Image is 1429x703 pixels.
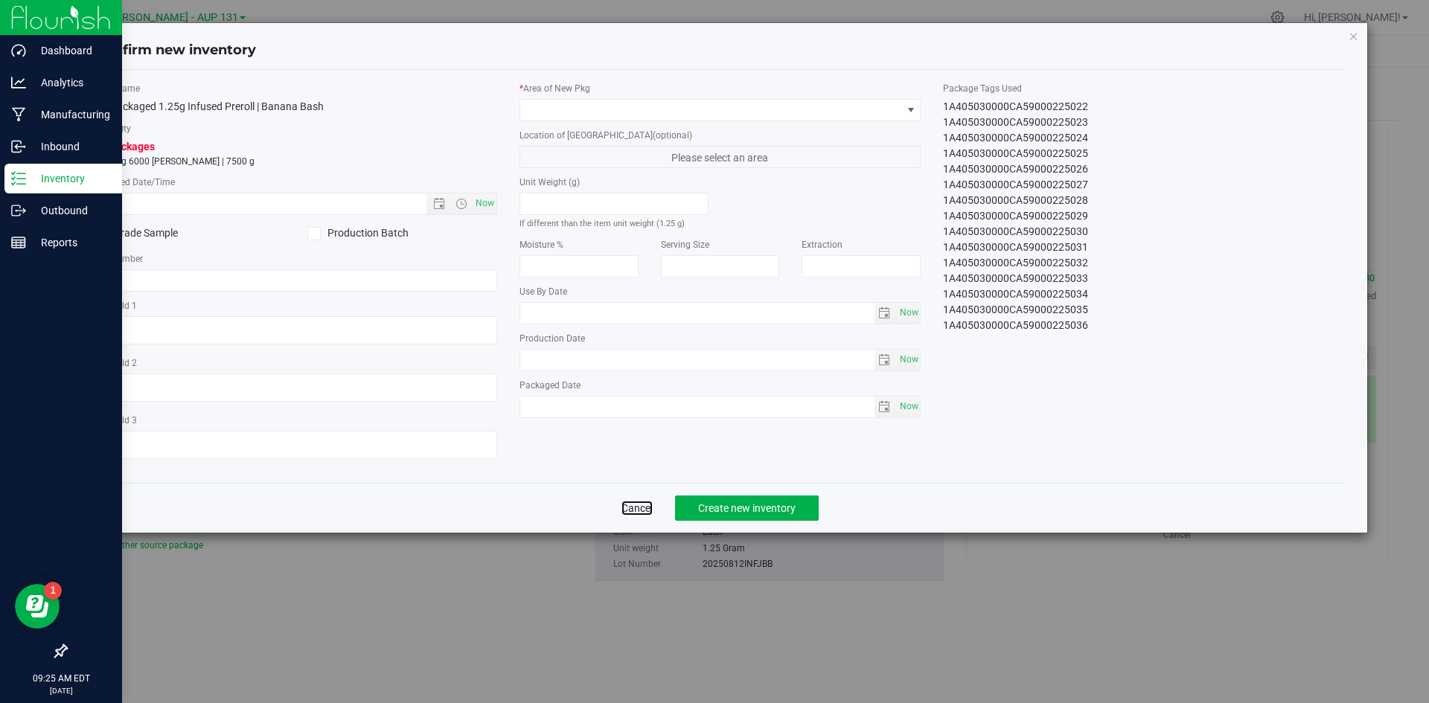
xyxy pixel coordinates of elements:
[653,130,692,141] span: (optional)
[95,176,497,189] label: Created Date/Time
[95,414,497,427] label: Ref Field 3
[520,129,921,142] label: Location of [GEOGRAPHIC_DATA]
[7,685,115,696] p: [DATE]
[943,82,1345,95] label: Package Tags Used
[520,379,921,392] label: Packaged Date
[943,302,1345,318] div: 1A405030000CA59000225035
[95,252,497,266] label: Lot Number
[520,219,685,228] small: If different than the item unit weight (1.25 g)
[95,356,497,370] label: Ref Field 2
[943,208,1345,224] div: 1A405030000CA59000225029
[26,42,115,60] p: Dashboard
[875,350,896,370] span: select
[95,99,497,115] div: Prepackaged 1.25g Infused Preroll | Banana Bash
[895,350,920,370] span: select
[943,177,1345,193] div: 1A405030000CA59000225027
[11,107,26,122] inline-svg: Manufacturing
[520,285,921,298] label: Use By Date
[661,238,780,251] label: Serving Size
[675,495,819,521] button: Create new inventory
[895,303,920,324] span: select
[520,332,921,345] label: Production Date
[896,349,921,370] span: Set Current date
[895,397,920,417] span: select
[943,146,1345,161] div: 1A405030000CA59000225025
[943,271,1345,286] div: 1A405030000CA59000225033
[520,176,709,189] label: Unit Weight (g)
[11,171,26,186] inline-svg: Inventory
[26,106,115,123] p: Manufacturing
[943,115,1345,130] div: 1A405030000CA59000225023
[621,501,653,516] a: Cancel
[95,299,497,312] label: Ref Field 1
[448,198,473,210] span: Open the time view
[943,318,1345,333] div: 1A405030000CA59000225036
[875,397,896,417] span: select
[698,502,796,514] span: Create new inventory
[943,130,1345,146] div: 1A405030000CA59000225024
[95,225,285,241] label: Trade Sample
[7,672,115,685] p: 09:25 AM EDT
[943,240,1345,255] div: 1A405030000CA59000225031
[520,146,921,168] span: Please select an area
[26,234,115,251] p: Reports
[26,202,115,219] p: Outbound
[11,139,26,154] inline-svg: Inbound
[520,238,639,251] label: Moisture %
[943,286,1345,302] div: 1A405030000CA59000225034
[26,138,115,155] p: Inbound
[26,74,115,92] p: Analytics
[11,203,26,218] inline-svg: Outbound
[26,170,115,187] p: Inventory
[943,193,1345,208] div: 1A405030000CA59000225028
[426,198,452,210] span: Open the date view
[44,582,62,600] iframe: Resource center unread badge
[95,82,497,95] label: Item Name
[95,41,256,60] h4: Confirm new inventory
[943,224,1345,240] div: 1A405030000CA59000225030
[943,99,1345,115] div: 1A405030000CA59000225022
[875,303,896,324] span: select
[896,302,921,324] span: Set Current date
[11,235,26,250] inline-svg: Reports
[95,122,497,135] label: Total Qty
[802,238,921,251] label: Extraction
[95,141,155,153] span: 30 packages
[11,43,26,58] inline-svg: Dashboard
[520,82,921,95] label: Area of New Pkg
[896,396,921,417] span: Set Current date
[943,255,1345,271] div: 1A405030000CA59000225032
[307,225,497,241] label: Production Batch
[95,155,497,168] p: totaling 6000 [PERSON_NAME] | 7500 g
[15,584,60,629] iframe: Resource center
[472,193,497,214] span: Set Current date
[943,161,1345,177] div: 1A405030000CA59000225026
[11,75,26,90] inline-svg: Analytics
